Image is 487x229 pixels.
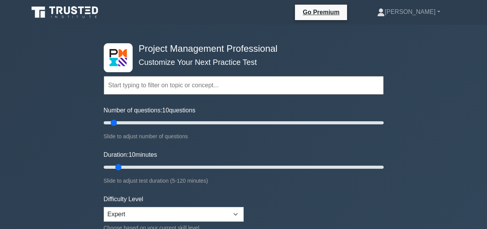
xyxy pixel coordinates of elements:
[298,7,344,17] a: Go Premium
[104,76,384,95] input: Start typing to filter on topic or concept...
[104,132,384,141] div: Slide to adjust number of questions
[128,151,135,158] span: 10
[136,43,346,54] h4: Project Management Professional
[162,107,169,114] span: 10
[104,176,384,185] div: Slide to adjust test duration (5-120 minutes)
[359,4,459,20] a: [PERSON_NAME]
[104,195,143,204] label: Difficulty Level
[104,106,195,115] label: Number of questions: questions
[104,150,157,159] label: Duration: minutes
